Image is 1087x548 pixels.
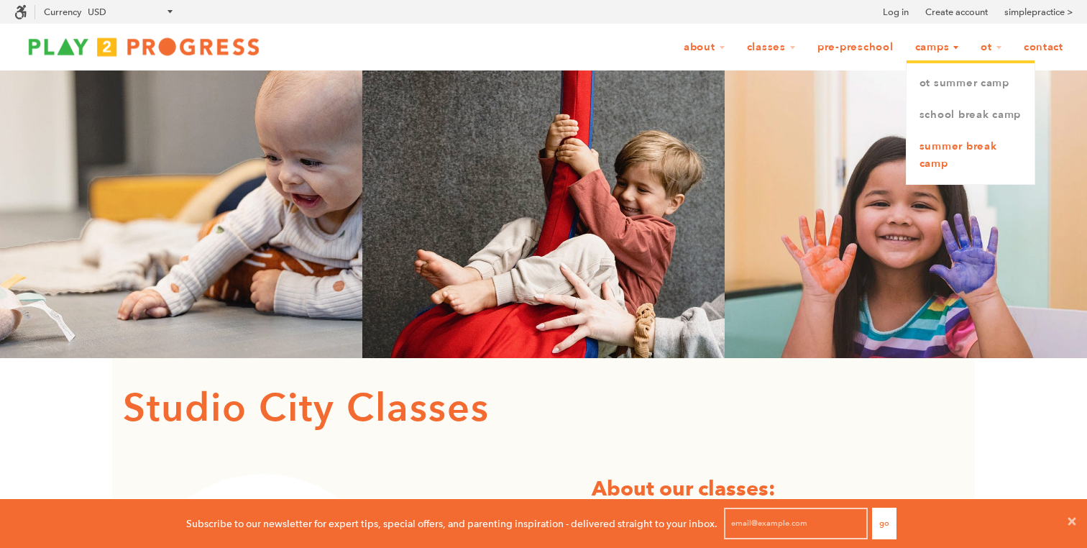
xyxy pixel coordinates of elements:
a: School Break Camp [907,99,1035,131]
h1: Studio City Classes [123,380,964,438]
a: Log in [883,5,909,19]
a: OT Summer Camp [907,68,1035,99]
button: Go [872,508,896,539]
a: Contact [1014,34,1073,61]
a: OT [971,34,1012,61]
a: Classes [738,34,805,61]
p: Subscribe to our newsletter for expert tips, special offers, and parenting inspiration - delivere... [186,516,717,531]
a: Summer Break Camp [907,131,1035,180]
a: Camps [906,34,969,61]
a: simplepractice > [1004,5,1073,19]
label: Currency [44,6,81,17]
input: email@example.com [724,508,868,539]
img: Play2Progress logo [14,32,273,61]
a: Create account [925,5,988,19]
strong: About our classes: [592,475,776,501]
a: About [674,34,735,61]
a: Pre-Preschool [808,34,903,61]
